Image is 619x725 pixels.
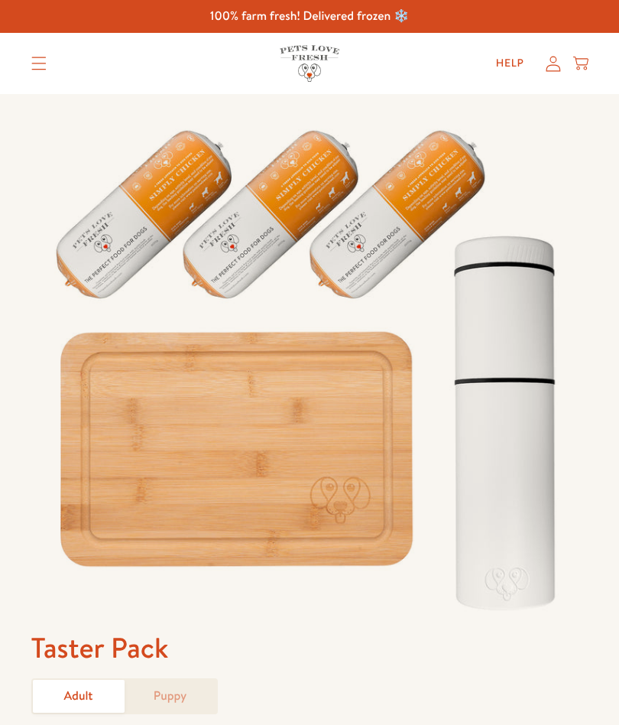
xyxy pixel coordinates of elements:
img: Pets Love Fresh [280,45,339,81]
h1: Taster Pack [31,629,588,666]
img: Taster Pack - Adult [31,94,588,629]
a: Help [484,48,536,79]
a: Puppy [125,680,216,713]
a: Adult [33,680,125,713]
summary: Translation missing: en.sections.header.menu [19,44,59,83]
